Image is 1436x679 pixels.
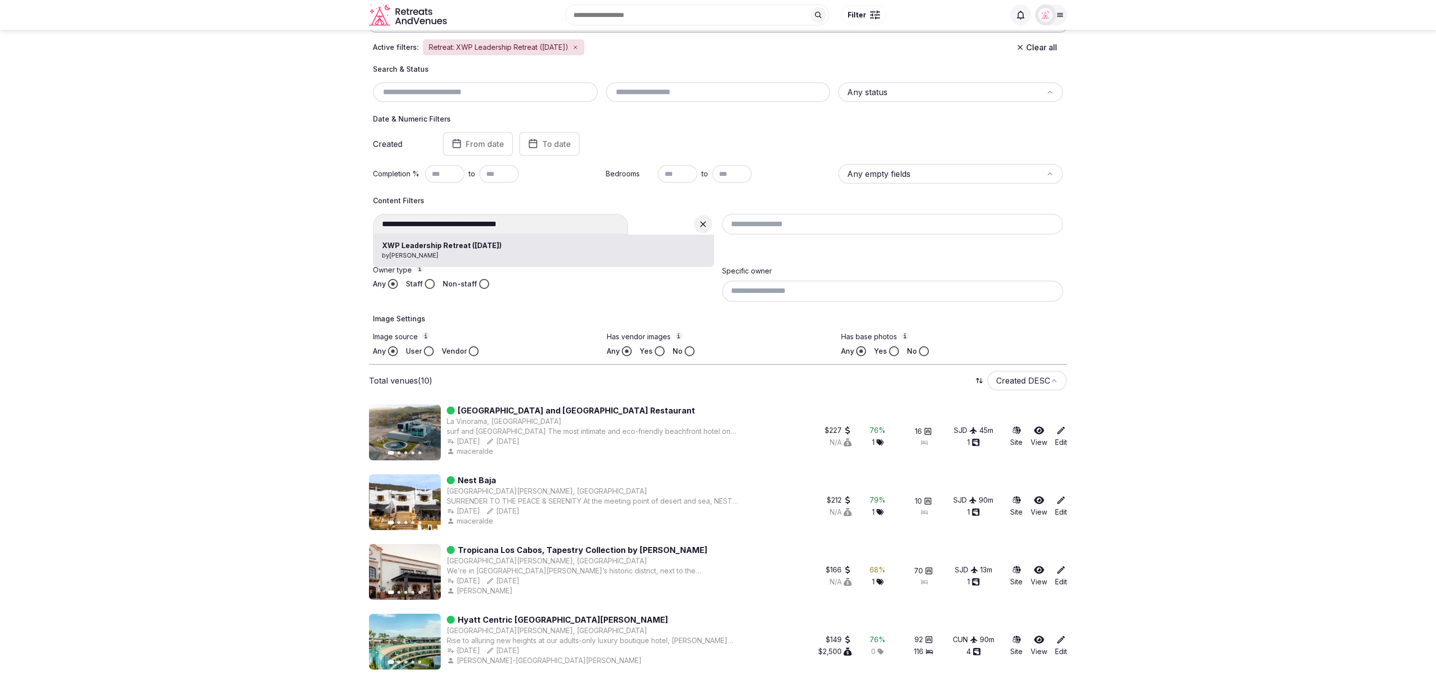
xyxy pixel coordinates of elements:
span: Filter [848,10,866,20]
a: Visit the homepage [369,4,449,26]
img: miaceralde [1039,8,1053,22]
button: Filter [841,5,887,24]
svg: Retreats and Venues company logo [369,4,449,26]
span: by [PERSON_NAME] [382,252,705,260]
strong: XWP Leadership Retreat ([DATE]) [382,241,502,250]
